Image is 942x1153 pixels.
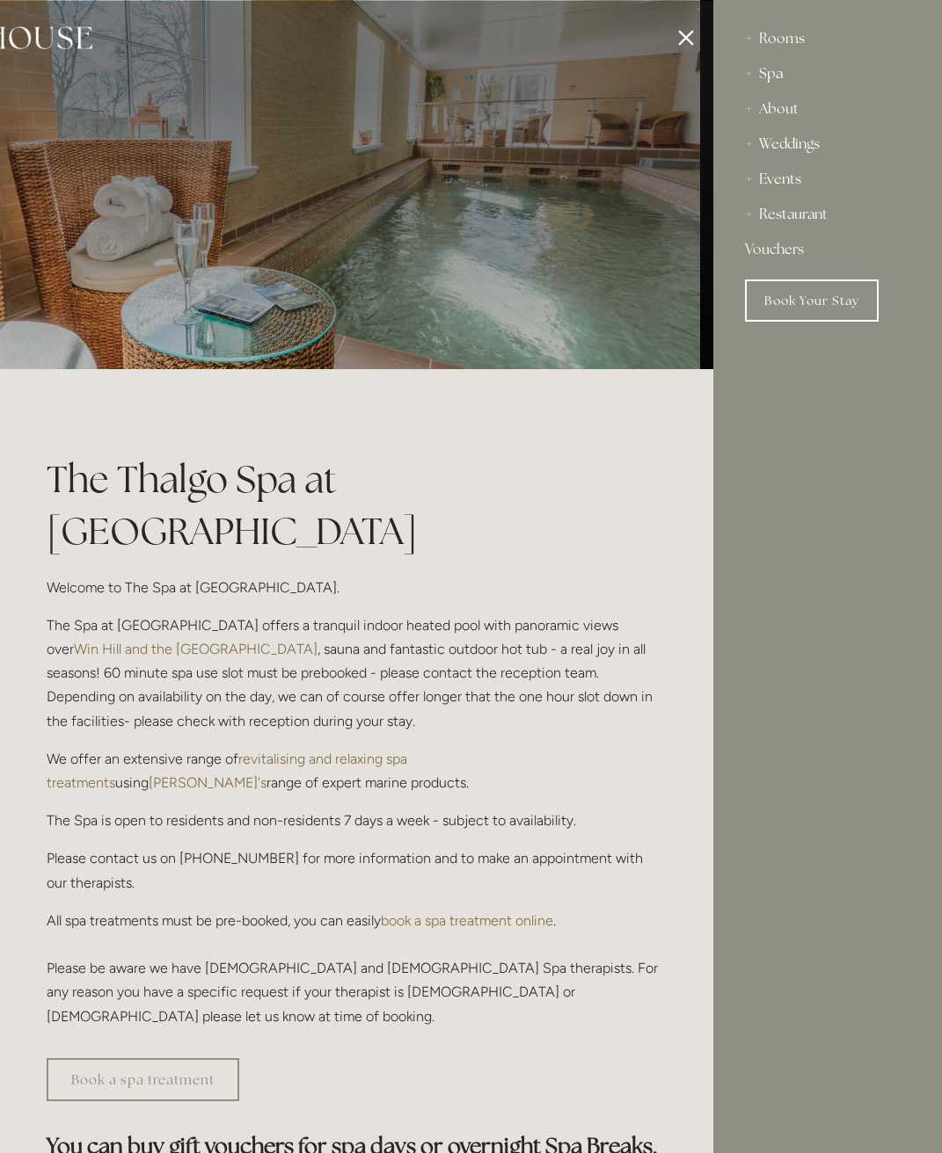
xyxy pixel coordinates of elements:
div: Rooms [745,21,910,56]
div: About [745,91,910,127]
div: Weddings [745,127,910,162]
div: Events [745,162,910,197]
div: Restaurant [745,197,910,232]
a: Book Your Stay [745,279,879,322]
div: Spa [745,56,910,91]
a: Vouchers [745,232,910,267]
